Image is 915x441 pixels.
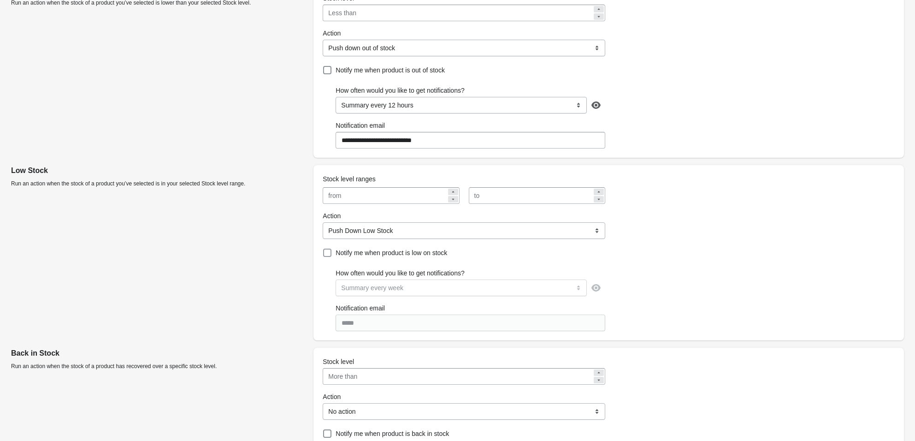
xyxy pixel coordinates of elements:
p: Run an action when the stock of a product has recovered over a specific stock level. [11,363,306,370]
span: Notification email [336,122,385,129]
span: Action [323,393,341,400]
span: How often would you like to get notifications? [336,269,464,277]
span: Action [323,30,341,37]
span: Notify me when product is low on stock [336,249,447,256]
span: Stock level [323,358,354,365]
div: to [474,190,480,201]
p: Low Stock [11,165,306,176]
div: Less than [328,7,356,18]
span: Notify me when product is back in stock [336,430,449,437]
div: Stock level ranges [313,167,605,184]
span: Notification email [336,304,385,312]
p: Run an action when the stock of a product you’ve selected is in your selected Stock level range. [11,180,306,187]
div: from [328,190,341,201]
p: Back in Stock [11,348,306,359]
div: More than [328,371,357,382]
span: Action [323,212,341,220]
span: Notify me when product is out of stock [336,66,445,74]
span: How often would you like to get notifications? [336,87,464,94]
